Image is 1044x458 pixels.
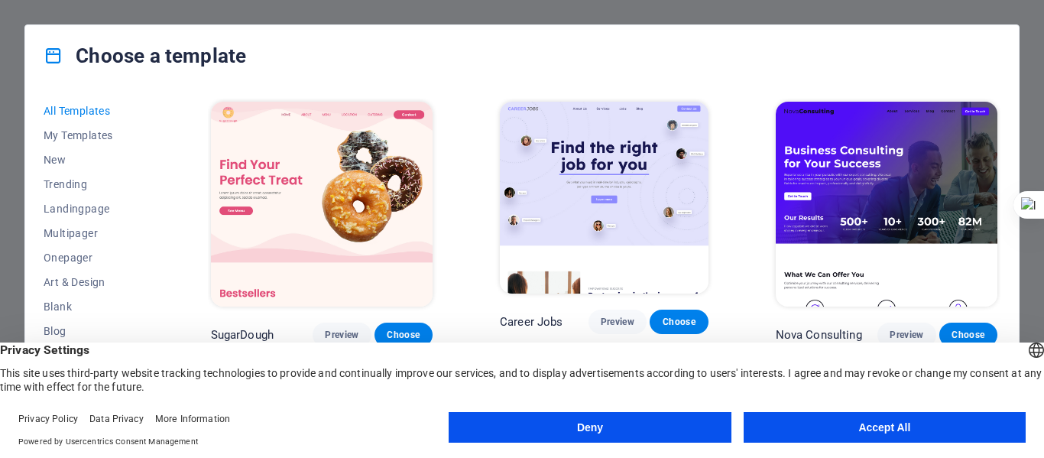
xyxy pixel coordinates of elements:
[44,123,144,148] button: My Templates
[650,310,708,334] button: Choose
[44,148,144,172] button: New
[44,197,144,221] button: Landingpage
[44,221,144,245] button: Multipager
[44,252,144,264] span: Onepager
[500,314,563,330] p: Career Jobs
[44,270,144,294] button: Art & Design
[939,323,997,347] button: Choose
[211,102,433,307] img: SugarDough
[44,276,144,288] span: Art & Design
[44,44,246,68] h4: Choose a template
[211,327,274,343] p: SugarDough
[588,310,647,334] button: Preview
[601,316,634,328] span: Preview
[44,203,144,215] span: Landingpage
[44,172,144,197] button: Trending
[500,102,708,294] img: Career Jobs
[44,294,144,319] button: Blank
[313,323,371,347] button: Preview
[387,329,420,341] span: Choose
[776,102,997,307] img: Nova Consulting
[890,329,923,341] span: Preview
[44,300,144,313] span: Blank
[662,316,695,328] span: Choose
[44,227,144,239] span: Multipager
[44,154,144,166] span: New
[44,99,144,123] button: All Templates
[877,323,935,347] button: Preview
[374,323,433,347] button: Choose
[44,105,144,117] span: All Templates
[44,325,144,337] span: Blog
[44,129,144,141] span: My Templates
[776,327,862,343] p: Nova Consulting
[44,245,144,270] button: Onepager
[44,319,144,343] button: Blog
[952,329,985,341] span: Choose
[44,178,144,190] span: Trending
[325,329,358,341] span: Preview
